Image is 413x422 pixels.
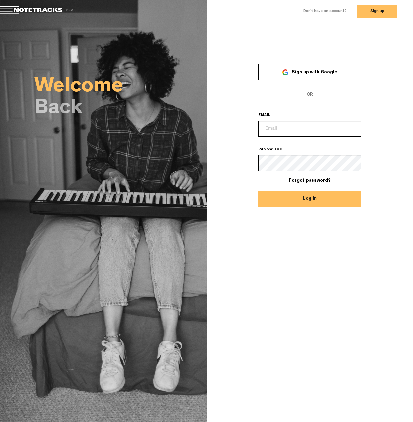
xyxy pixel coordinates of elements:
[292,70,337,75] span: Sign up with Google
[258,121,361,137] input: Email
[289,178,331,183] a: Forgot password?
[258,191,361,207] button: Log In
[258,113,280,118] label: EMAIL
[34,100,207,118] h2: Back
[258,147,292,153] label: PASSWORD
[258,87,361,102] span: OR
[303,9,347,14] label: Don't have an account?
[34,78,207,96] h2: Welcome
[357,5,397,18] button: Sign up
